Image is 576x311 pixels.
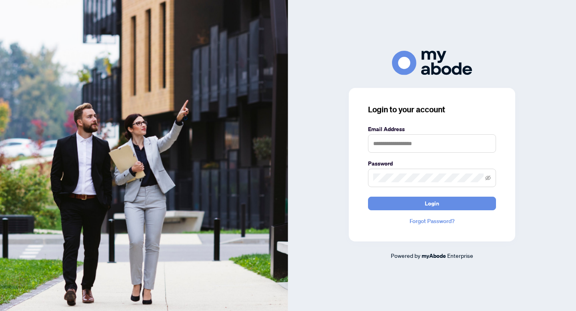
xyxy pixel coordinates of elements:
[425,197,439,210] span: Login
[368,104,496,115] h3: Login to your account
[368,159,496,168] label: Password
[447,252,473,259] span: Enterprise
[368,217,496,225] a: Forgot Password?
[368,197,496,210] button: Login
[392,51,472,75] img: ma-logo
[391,252,420,259] span: Powered by
[368,125,496,134] label: Email Address
[422,251,446,260] a: myAbode
[485,175,491,181] span: eye-invisible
